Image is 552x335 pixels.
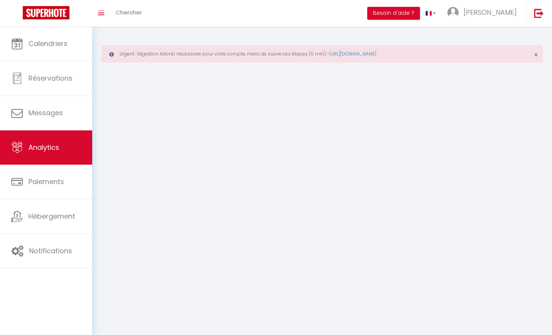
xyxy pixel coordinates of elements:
[447,7,459,18] img: ...
[28,211,75,221] span: Hébergement
[534,8,544,18] img: logout
[367,7,420,20] button: Besoin d'aide ?
[464,8,517,17] span: [PERSON_NAME]
[28,39,68,48] span: Calendriers
[329,51,376,57] a: [URL][DOMAIN_NAME]
[29,246,72,256] span: Notifications
[534,51,538,58] button: Close
[28,108,63,117] span: Messages
[23,6,69,19] img: Super Booking
[116,8,142,16] span: Chercher
[534,50,538,59] span: ×
[28,73,72,83] span: Réservations
[28,177,64,186] span: Paiements
[101,45,543,63] div: Urgent : Migration Airbnb nécessaire pour votre compte, merci de suivre ces étapes (5 min) -
[28,143,59,152] span: Analytics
